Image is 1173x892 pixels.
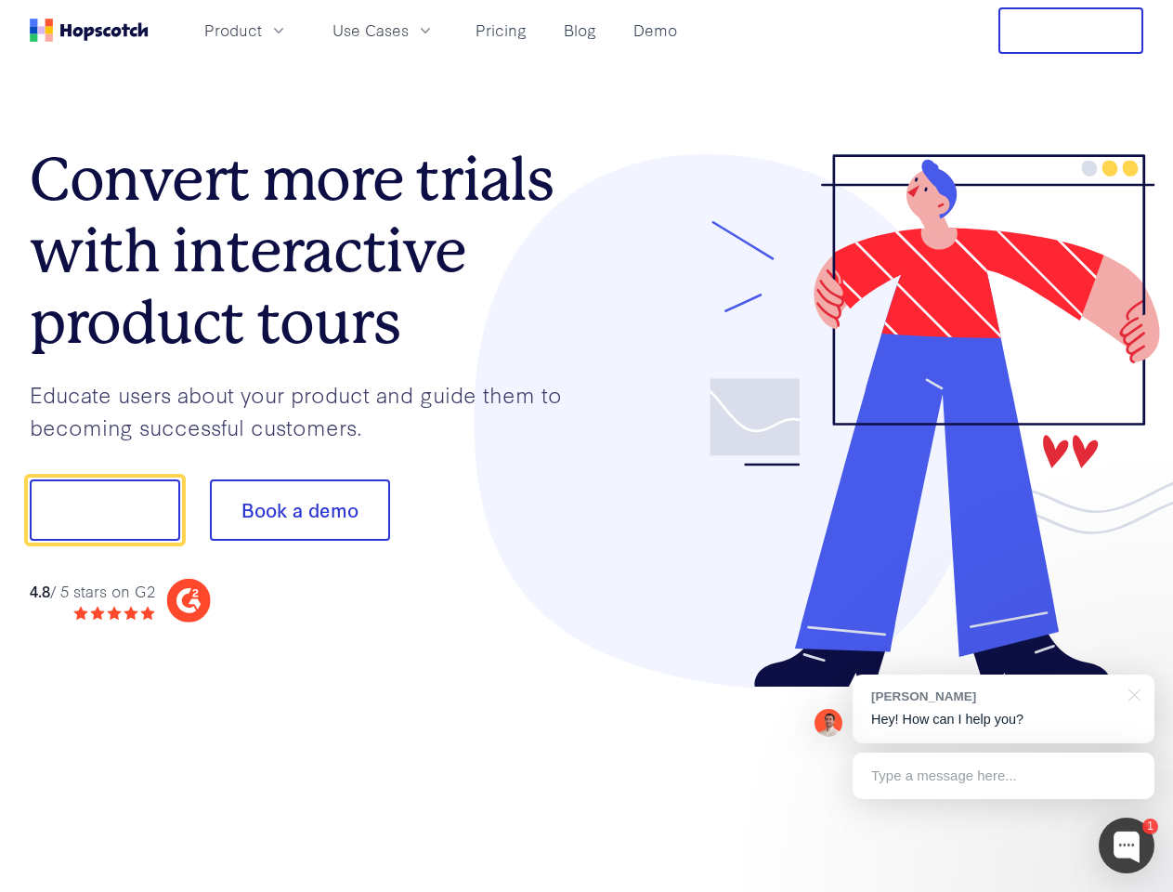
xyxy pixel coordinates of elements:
a: Blog [556,15,604,46]
p: Educate users about your product and guide them to becoming successful customers. [30,378,587,442]
button: Use Cases [321,15,446,46]
a: Pricing [468,15,534,46]
span: Product [204,19,262,42]
button: Book a demo [210,479,390,541]
img: Mark Spera [815,709,842,737]
div: 1 [1142,819,1158,834]
strong: 4.8 [30,580,50,601]
button: Free Trial [998,7,1143,54]
span: Use Cases [332,19,409,42]
h1: Convert more trials with interactive product tours [30,144,587,358]
p: Hey! How can I help you? [871,710,1136,729]
div: / 5 stars on G2 [30,580,155,603]
div: [PERSON_NAME] [871,688,1117,705]
a: Demo [626,15,684,46]
button: Product [193,15,299,46]
a: Home [30,19,149,42]
div: Type a message here... [853,753,1154,799]
button: Show me! [30,479,180,541]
